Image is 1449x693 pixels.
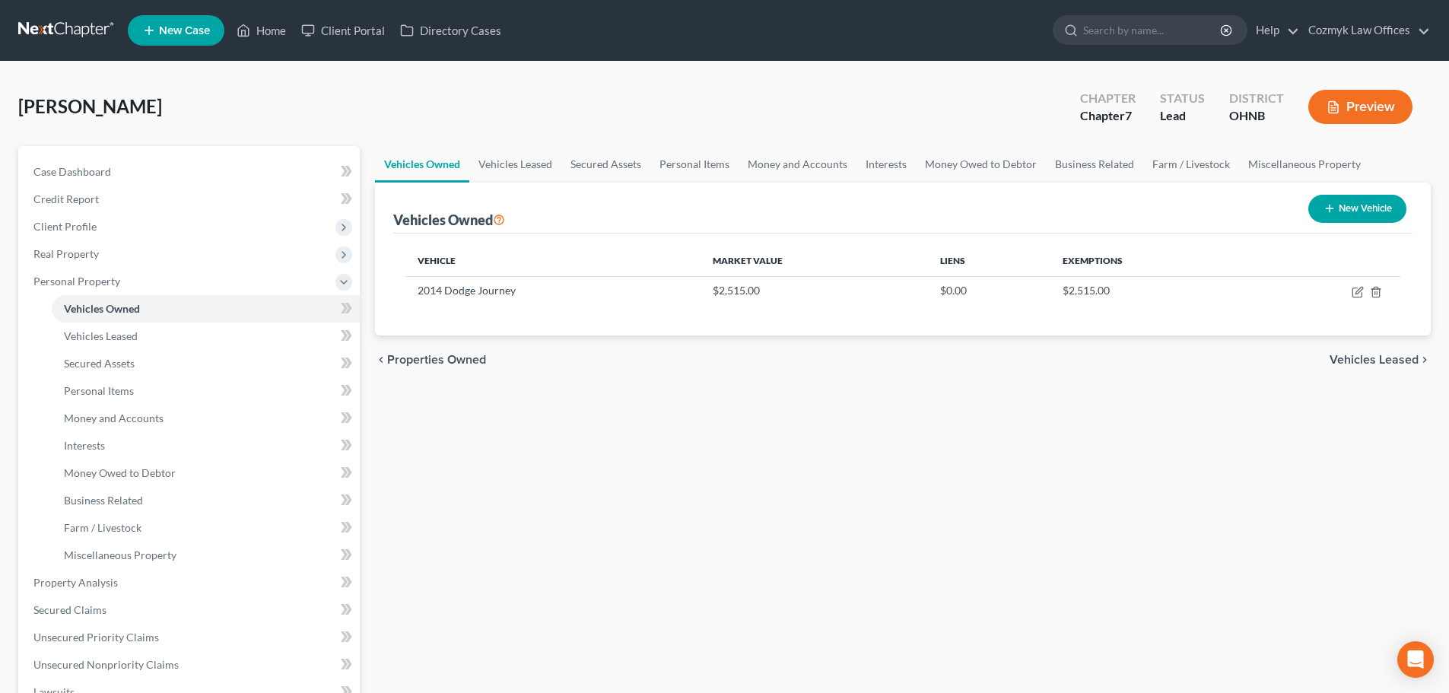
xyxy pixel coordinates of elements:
button: Vehicles Leased chevron_right [1330,354,1431,366]
a: Money Owed to Debtor [916,146,1046,183]
a: Secured Assets [52,350,360,377]
a: Vehicles Leased [52,323,360,350]
a: Personal Items [52,377,360,405]
a: Vehicles Owned [375,146,469,183]
a: Money and Accounts [739,146,856,183]
div: OHNB [1229,107,1284,125]
a: Secured Assets [561,146,650,183]
a: Directory Cases [392,17,509,44]
i: chevron_left [375,354,387,366]
span: Interests [64,439,105,452]
a: Credit Report [21,186,360,213]
a: Property Analysis [21,569,360,596]
span: Money and Accounts [64,412,164,424]
span: Secured Claims [33,603,106,616]
span: Property Analysis [33,576,118,589]
span: 7 [1125,108,1132,122]
button: New Vehicle [1308,195,1406,223]
span: Personal Items [64,384,134,397]
span: Case Dashboard [33,165,111,178]
span: Miscellaneous Property [64,548,176,561]
a: Miscellaneous Property [1239,146,1370,183]
button: chevron_left Properties Owned [375,354,486,366]
a: Farm / Livestock [1143,146,1239,183]
span: Properties Owned [387,354,486,366]
td: $2,515.00 [701,276,928,305]
span: Vehicles Owned [64,302,140,315]
div: Open Intercom Messenger [1397,641,1434,678]
span: Business Related [64,494,143,507]
a: Business Related [1046,146,1143,183]
div: Status [1160,90,1205,107]
span: Money Owed to Debtor [64,466,176,479]
span: Credit Report [33,192,99,205]
a: Interests [856,146,916,183]
i: chevron_right [1419,354,1431,366]
div: Lead [1160,107,1205,125]
div: Chapter [1080,107,1136,125]
span: Personal Property [33,275,120,288]
span: [PERSON_NAME] [18,95,162,117]
div: Vehicles Owned [393,211,505,229]
input: Search by name... [1083,16,1222,44]
a: Case Dashboard [21,158,360,186]
a: Vehicles Leased [469,146,561,183]
th: Liens [928,246,1050,276]
span: Secured Assets [64,357,135,370]
span: Real Property [33,247,99,260]
a: Money Owed to Debtor [52,459,360,487]
button: Preview [1308,90,1412,124]
a: Miscellaneous Property [52,542,360,569]
td: 2014 Dodge Journey [405,276,701,305]
span: Client Profile [33,220,97,233]
span: Unsecured Priority Claims [33,631,159,644]
a: Personal Items [650,146,739,183]
div: District [1229,90,1284,107]
a: Unsecured Priority Claims [21,624,360,651]
th: Vehicle [405,246,701,276]
th: Market Value [701,246,928,276]
span: New Case [159,25,210,37]
span: Vehicles Leased [1330,354,1419,366]
a: Unsecured Nonpriority Claims [21,651,360,679]
td: $0.00 [928,276,1050,305]
span: Unsecured Nonpriority Claims [33,658,179,671]
div: Chapter [1080,90,1136,107]
a: Client Portal [294,17,392,44]
th: Exemptions [1050,246,1254,276]
span: Farm / Livestock [64,521,141,534]
a: Home [229,17,294,44]
a: Money and Accounts [52,405,360,432]
a: Help [1248,17,1299,44]
a: Farm / Livestock [52,514,360,542]
a: Vehicles Owned [52,295,360,323]
span: Vehicles Leased [64,329,138,342]
a: Cozmyk Law Offices [1301,17,1430,44]
td: $2,515.00 [1050,276,1254,305]
a: Business Related [52,487,360,514]
a: Interests [52,432,360,459]
a: Secured Claims [21,596,360,624]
